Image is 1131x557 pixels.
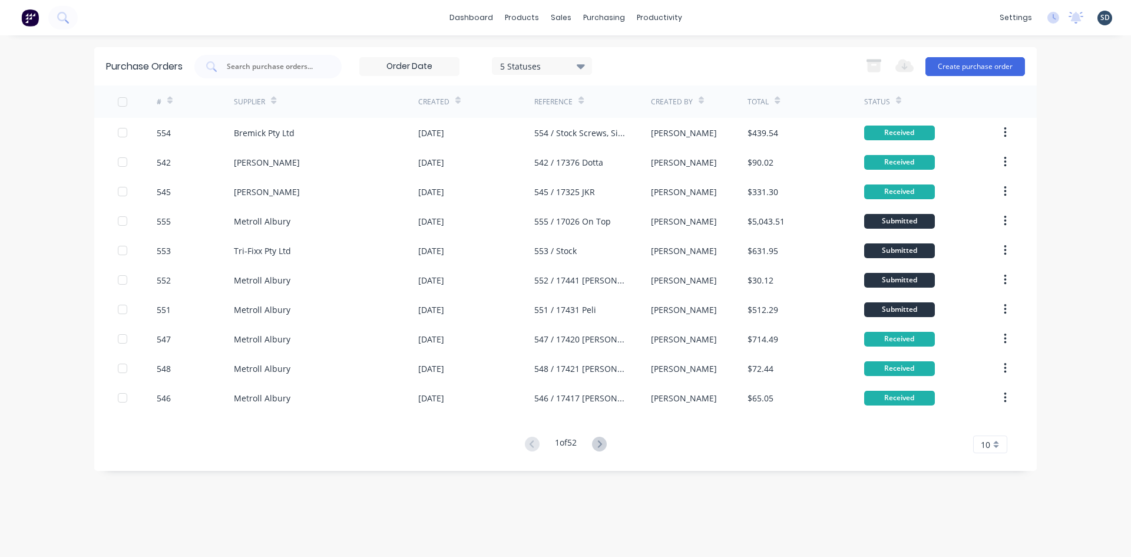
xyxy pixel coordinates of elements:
div: [PERSON_NAME] [651,274,717,286]
div: Total [748,97,769,107]
div: [DATE] [418,362,444,375]
div: [PERSON_NAME] [651,304,717,316]
div: $331.30 [748,186,778,198]
div: Bremick Pty Ltd [234,127,295,139]
div: Status [864,97,890,107]
div: [DATE] [418,156,444,169]
div: [PERSON_NAME] [651,392,717,404]
div: 546 / 17417 [PERSON_NAME] [534,392,627,404]
a: dashboard [444,9,499,27]
div: $631.95 [748,245,778,257]
div: [PERSON_NAME] [651,333,717,345]
div: Submitted [864,243,935,258]
button: Create purchase order [925,57,1025,76]
div: 548 [157,362,171,375]
div: 554 [157,127,171,139]
div: productivity [631,9,688,27]
div: [PERSON_NAME] [234,156,300,169]
div: Submitted [864,273,935,288]
div: Created [418,97,449,107]
div: Metroll Albury [234,392,290,404]
div: [PERSON_NAME] [651,215,717,228]
div: Tri-Fixx Pty Ltd [234,245,291,257]
div: Created By [651,97,693,107]
div: Received [864,155,935,170]
div: Reference [534,97,573,107]
div: 553 / Stock [534,245,577,257]
div: [DATE] [418,274,444,286]
div: 542 [157,156,171,169]
div: products [499,9,545,27]
div: 5 Statuses [500,60,584,72]
div: [DATE] [418,304,444,316]
div: Metroll Albury [234,215,290,228]
div: [DATE] [418,186,444,198]
div: purchasing [577,9,631,27]
div: Metroll Albury [234,362,290,375]
div: Metroll Albury [234,304,290,316]
input: Search purchase orders... [226,61,323,72]
div: Received [864,332,935,347]
div: Supplier [234,97,265,107]
div: 547 [157,333,171,345]
div: [DATE] [418,215,444,228]
div: [PERSON_NAME] [651,156,717,169]
div: $90.02 [748,156,773,169]
div: Submitted [864,214,935,229]
div: sales [545,9,577,27]
div: $72.44 [748,362,773,375]
div: [PERSON_NAME] [651,186,717,198]
div: Received [864,391,935,406]
div: 548 / 17421 [PERSON_NAME] [534,362,627,375]
div: 554 / Stock Screws, Silicone [534,127,627,139]
div: [DATE] [418,127,444,139]
div: [DATE] [418,333,444,345]
div: Received [864,184,935,199]
div: 545 / 17325 JKR [534,186,595,198]
div: 546 [157,392,171,404]
div: 555 [157,215,171,228]
div: 552 [157,274,171,286]
div: # [157,97,161,107]
span: 10 [981,439,990,451]
div: Metroll Albury [234,333,290,345]
div: $30.12 [748,274,773,286]
div: Submitted [864,302,935,317]
div: [PERSON_NAME] [651,127,717,139]
div: 1 of 52 [555,436,577,453]
div: settings [994,9,1038,27]
div: $714.49 [748,333,778,345]
div: 553 [157,245,171,257]
div: 555 / 17026 On Top [534,215,611,228]
div: Purchase Orders [106,60,183,74]
div: $512.29 [748,304,778,316]
div: 552 / 17441 [PERSON_NAME] [534,274,627,286]
div: Metroll Albury [234,274,290,286]
div: $65.05 [748,392,773,404]
input: Order Date [360,58,459,75]
div: [PERSON_NAME] [651,245,717,257]
div: $5,043.51 [748,215,785,228]
div: 542 / 17376 Dotta [534,156,603,169]
div: 547 / 17420 [PERSON_NAME] [534,333,627,345]
img: Factory [21,9,39,27]
div: $439.54 [748,127,778,139]
div: [PERSON_NAME] [234,186,300,198]
div: 545 [157,186,171,198]
div: Received [864,361,935,376]
div: Received [864,126,935,140]
div: 551 [157,304,171,316]
span: SD [1100,12,1110,23]
div: [PERSON_NAME] [651,362,717,375]
div: 551 / 17431 Peli [534,304,596,316]
div: [DATE] [418,245,444,257]
div: [DATE] [418,392,444,404]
